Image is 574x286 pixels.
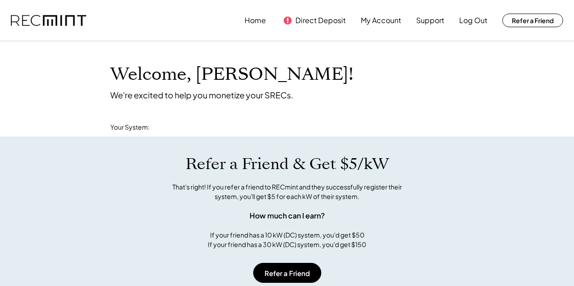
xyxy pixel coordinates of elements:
[245,11,266,29] button: Home
[208,230,366,249] div: If your friend has a 10 kW (DC) system, you'd get $50 If your friend has a 30 kW (DC) system, you...
[11,15,86,26] img: recmint-logotype%403x.png
[253,263,321,283] button: Refer a Friend
[295,11,346,29] button: Direct Deposit
[110,64,353,85] h1: Welcome, [PERSON_NAME]!
[162,182,412,201] div: That's right! If you refer a friend to RECmint and they successfully register their system, you'l...
[416,11,444,29] button: Support
[250,210,325,221] div: How much can I earn?
[186,155,389,174] h1: Refer a Friend & Get $5/kW
[502,14,563,27] button: Refer a Friend
[110,123,150,132] div: Your System:
[361,11,401,29] button: My Account
[459,11,487,29] button: Log Out
[110,90,293,100] div: We're excited to help you monetize your SRECs.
